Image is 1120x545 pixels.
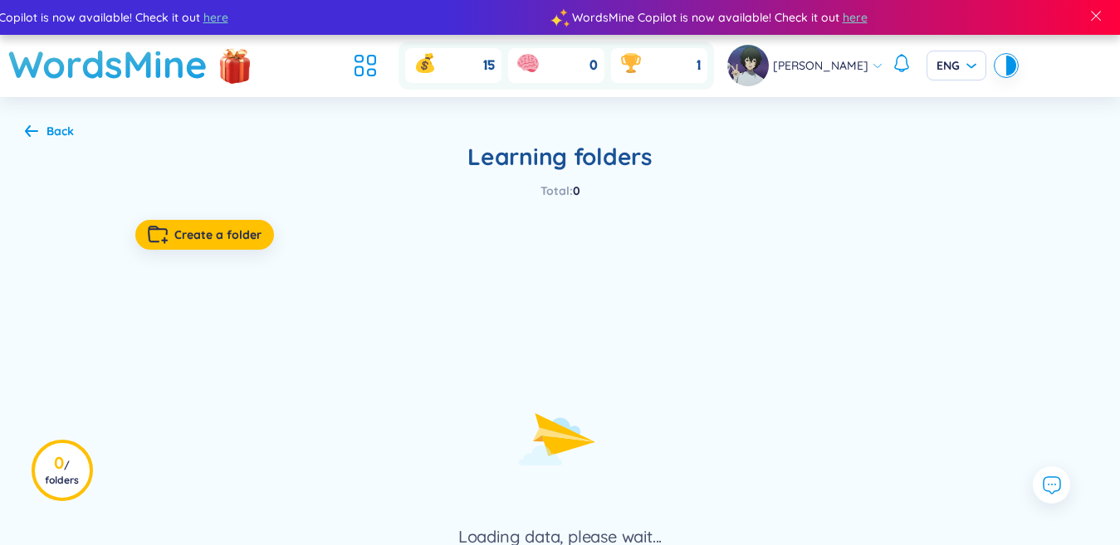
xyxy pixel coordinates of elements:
[727,45,769,86] img: avatar
[46,122,74,140] div: Back
[25,125,74,140] a: Back
[727,45,773,86] a: avatar
[573,183,580,198] span: 0
[697,56,701,75] span: 1
[773,56,868,75] span: [PERSON_NAME]
[43,456,81,486] h3: 0
[174,226,262,243] span: Create a folder
[135,142,986,172] h2: Learning folders
[937,57,976,74] span: ENG
[589,56,598,75] span: 0
[177,8,202,27] span: here
[816,8,841,27] span: here
[218,41,252,90] img: flashSalesIcon.a7f4f837.png
[8,35,208,94] a: WordsMine
[540,183,573,198] span: Total :
[483,56,495,75] span: 15
[135,220,274,250] button: Create a folder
